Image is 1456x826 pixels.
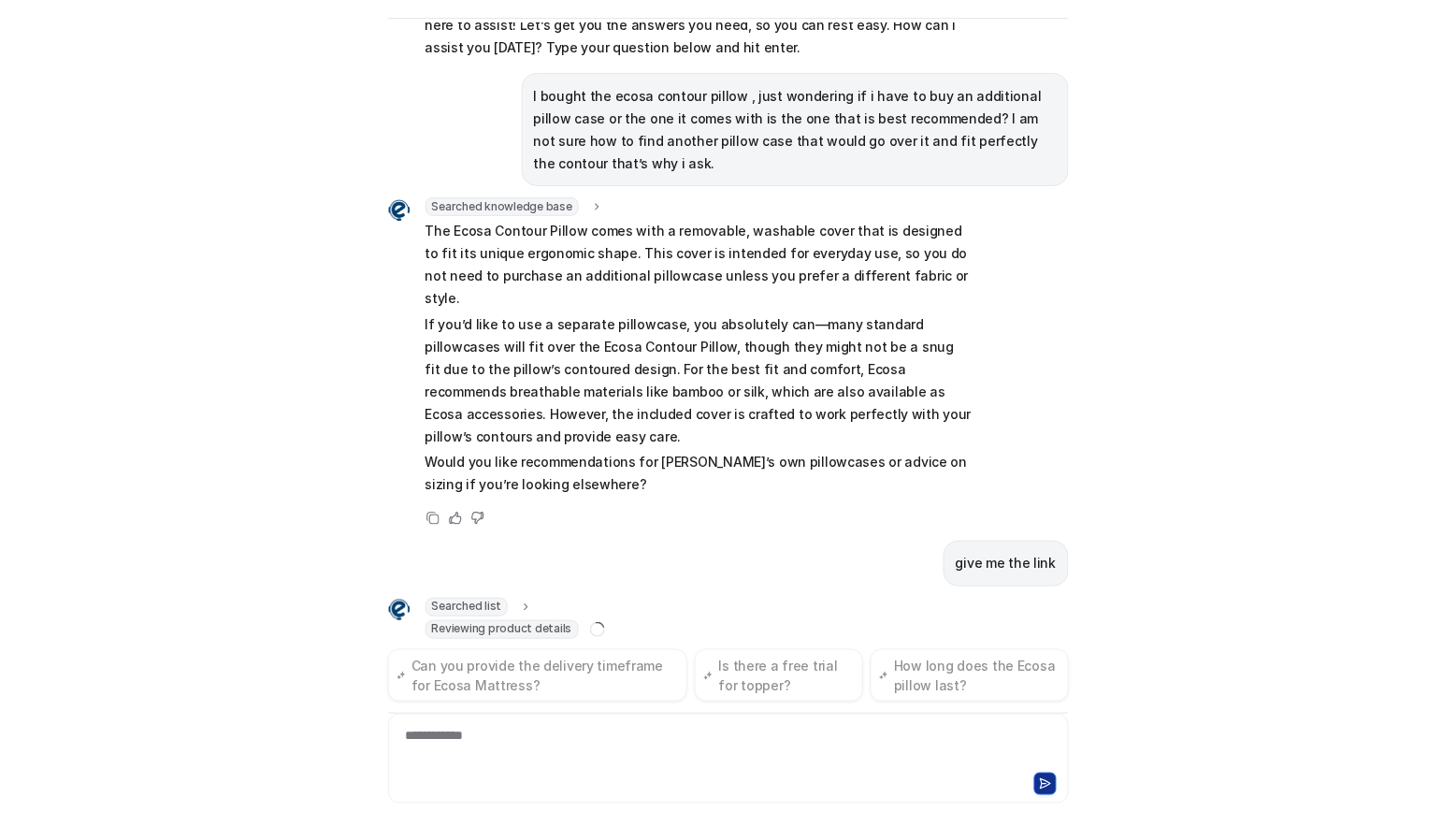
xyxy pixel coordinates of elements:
[425,598,509,616] span: Searched list
[425,451,973,496] p: Would you like recommendations for [PERSON_NAME]’s own pillowcases or advice on sizing if you’re ...
[695,649,862,702] button: Is there a free trial for topper?
[425,620,579,639] span: Reviewing product details
[425,197,579,216] span: Searched knowledge base
[425,313,973,448] p: If you’d like to use a separate pillowcase, you absolutely can—many standard pillowcases will fit...
[388,599,411,621] img: Widget
[388,649,688,702] button: Can you provide the delivery timeframe for Ecosa Mattress?
[871,649,1069,702] button: How long does the Ecosa pillow last?
[534,85,1057,175] p: I bought the ecosa contour pillow , just wondering if i have to buy an additional pillow case or ...
[425,220,973,310] p: The Ecosa Contour Pillow comes with a removable, washable cover that is designed to fit its uniqu...
[956,552,1057,574] p: give me the link
[388,199,411,222] img: Widget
